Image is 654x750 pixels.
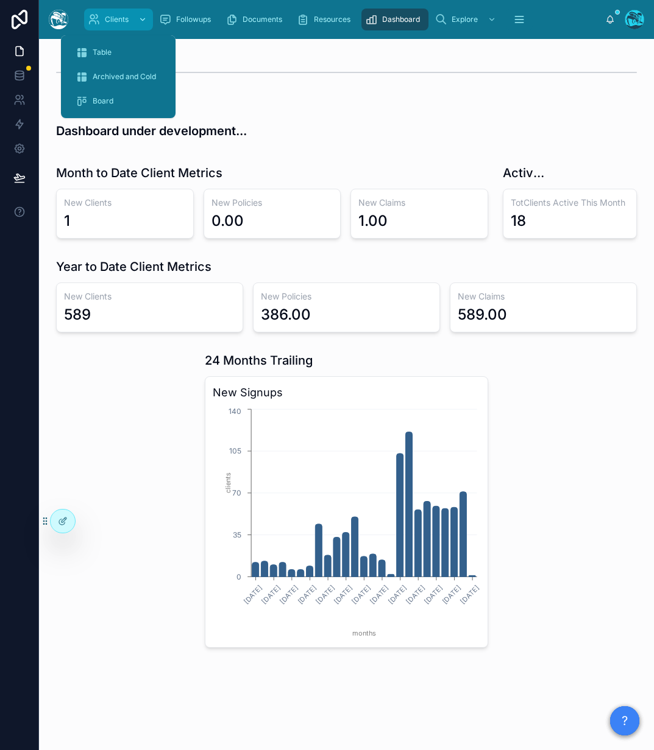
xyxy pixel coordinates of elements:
[314,15,350,24] span: Resources
[64,197,186,209] h3: New Clients
[84,9,153,30] a: Clients
[358,211,388,231] div: 1.00
[358,197,480,209] h3: New Claims
[610,706,639,735] button: ?
[93,47,112,57] span: Table
[352,629,376,637] tspan: months
[56,122,637,140] h3: Dashboard under development...
[243,15,282,24] span: Documents
[511,211,526,231] div: 18
[56,164,222,181] h1: Month to Date Client Metrics
[261,290,432,303] h3: New Policies
[386,584,408,606] text: [DATE]
[261,305,311,324] div: 386.00
[332,584,354,606] text: [DATE]
[236,572,241,581] tspan: 0
[293,9,359,30] a: Resources
[315,584,336,606] text: [DATE]
[64,290,235,303] h3: New Clients
[64,211,70,231] div: 1
[233,530,241,539] tspan: 35
[176,15,211,24] span: Followups
[68,90,168,112] a: Board
[56,258,211,275] h1: Year to Date Client Metrics
[511,197,629,209] h3: TotClients Active This Month
[211,211,244,231] div: 0.00
[93,72,156,82] span: Archived and Cold
[405,584,427,606] text: [DATE]
[422,584,444,606] text: [DATE]
[369,584,391,606] text: [DATE]
[382,15,420,24] span: Dashboard
[503,164,546,181] h1: Active Clients
[441,584,463,606] text: [DATE]
[458,305,507,324] div: 589.00
[232,488,241,497] tspan: 70
[229,446,241,455] tspan: 105
[205,352,313,369] h1: 24 Months Trailing
[242,584,264,606] text: [DATE]
[213,384,480,401] h3: New Signups
[458,290,629,303] h3: New Claims
[459,584,481,606] text: [DATE]
[68,41,168,63] a: Table
[211,197,333,209] h3: New Policies
[431,9,502,30] a: Explore
[452,15,478,24] span: Explore
[68,66,168,88] a: Archived and Cold
[78,6,605,33] div: scrollable content
[278,584,300,606] text: [DATE]
[222,9,291,30] a: Documents
[361,9,428,30] a: Dashboard
[213,406,480,640] div: chart
[93,96,113,106] span: Board
[224,472,232,493] tspan: clients
[260,584,282,606] text: [DATE]
[155,9,219,30] a: Followups
[229,407,241,416] tspan: 140
[296,584,318,606] text: [DATE]
[49,10,68,29] img: App logo
[350,584,372,606] text: [DATE]
[105,15,129,24] span: Clients
[64,305,91,324] div: 589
